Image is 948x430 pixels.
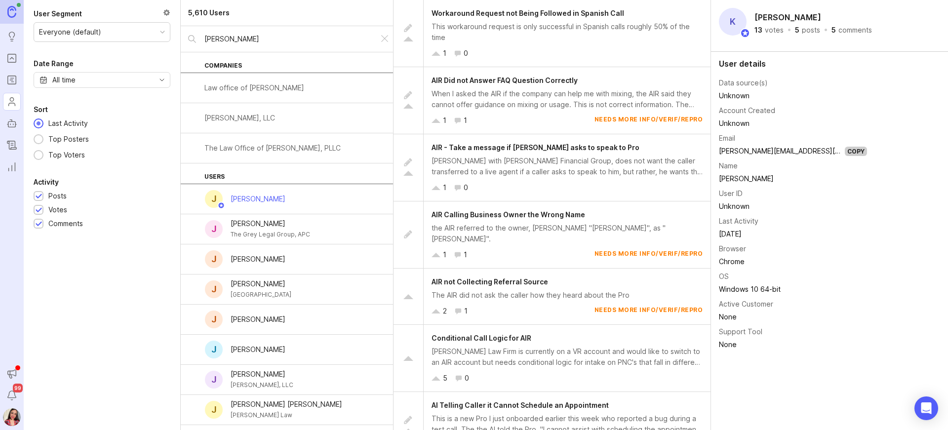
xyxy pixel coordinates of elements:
[719,172,867,185] td: [PERSON_NAME]
[394,325,711,392] a: Conditional Call Logic for AIR[PERSON_NAME] Law Firm is currently on a VR account and would like ...
[464,306,468,316] div: 1
[719,105,775,116] div: Account Created
[48,191,67,201] div: Posts
[231,410,342,421] div: [PERSON_NAME] Law
[432,76,578,84] span: AIR Did not Answer FAQ Question Correctly
[231,369,293,380] div: [PERSON_NAME]
[845,147,867,156] div: Copy
[394,269,711,325] a: AIR not Collecting Referral SourceThe AIR did not ask the caller how they heard about the Pro21ne...
[3,365,21,383] button: Announcements
[3,93,21,111] a: Users
[204,34,371,44] input: Search by name...
[231,254,285,265] div: [PERSON_NAME]
[432,143,639,152] span: AIR - Take a message if [PERSON_NAME] asks to speak to Pro
[594,306,703,316] div: needs more info/verif/repro
[752,10,823,25] h2: [PERSON_NAME]
[231,229,310,240] div: The Grey Legal Group, APC
[394,134,711,201] a: AIR - Take a message if [PERSON_NAME] asks to speak to Pro[PERSON_NAME] with [PERSON_NAME] Financ...
[204,82,304,93] div: Law office of [PERSON_NAME]
[719,271,729,282] div: OS
[205,280,223,298] div: J
[719,89,867,102] td: Unknown
[218,202,225,209] img: member badge
[3,387,21,404] button: Notifications
[181,52,393,73] div: Companies
[231,314,285,325] div: [PERSON_NAME]
[719,230,742,238] time: [DATE]
[231,399,342,410] div: [PERSON_NAME] [PERSON_NAME]
[205,190,223,208] div: J
[43,150,90,160] div: Top Voters
[204,143,341,154] div: The Law Office of [PERSON_NAME], PLLC
[719,160,738,171] div: Name
[802,27,820,34] div: posts
[394,201,711,269] a: AIR Calling Business Owner the Wrong Namethe AIR referred to the owner, [PERSON_NAME] "[PERSON_NA...
[181,163,393,184] div: Users
[205,371,223,389] div: J
[39,27,101,38] div: Everyone (default)
[204,113,275,123] div: [PERSON_NAME], LLC
[432,346,703,368] div: [PERSON_NAME] Law Firm is currently on a VR account and would like to switch to an AIR account bu...
[443,373,447,384] div: 5
[754,27,762,34] div: 13
[719,216,758,227] div: Last Activity
[443,249,446,260] div: 1
[205,250,223,268] div: J
[34,58,74,70] div: Date Range
[740,28,750,38] img: member badge
[231,380,293,391] div: [PERSON_NAME], LLC
[838,27,872,34] div: comments
[914,396,938,420] div: Open Intercom Messenger
[3,71,21,89] a: Roadmaps
[719,147,942,155] a: [PERSON_NAME][EMAIL_ADDRESS][PERSON_NAME][PERSON_NAME]
[765,27,784,34] div: votes
[465,373,469,384] div: 0
[719,60,940,68] div: User details
[719,118,867,129] div: Unknown
[443,182,446,193] div: 1
[231,344,285,355] div: [PERSON_NAME]
[719,133,735,144] div: Email
[432,334,531,342] span: Conditional Call Logic for AIR
[719,78,768,88] div: Data source(s)
[205,341,223,358] div: J
[154,76,170,84] svg: toggle icon
[7,6,16,17] img: Canny Home
[432,9,624,17] span: Workaround Request not Being Followed in Spanish Call
[432,277,548,286] span: AIR not Collecting Referral Source
[3,158,21,176] a: Reporting
[231,194,285,204] div: [PERSON_NAME]
[3,408,21,426] img: Zuleica Garcia
[719,326,762,337] div: Support Tool
[432,401,609,409] span: AI Telling Caller it Cannot Schedule an Appointment
[464,48,468,59] div: 0
[594,115,703,126] div: needs more info/verif/repro
[443,48,446,59] div: 1
[432,21,703,43] div: This workaround request is only successful in Spanish calls roughly 50% of the time
[831,27,836,34] div: 5
[719,283,867,296] td: Windows 10 64-bit
[3,115,21,132] a: Autopilot
[205,311,223,328] div: J
[34,176,59,188] div: Activity
[787,27,792,34] div: ·
[432,88,703,110] div: When I asked the AIR if the company can help me with mixing, the AIR said they cannot offer guida...
[464,115,467,126] div: 1
[823,27,829,34] div: ·
[464,182,468,193] div: 0
[34,8,82,20] div: User Segment
[43,134,94,145] div: Top Posters
[719,255,867,268] td: Chrome
[48,204,67,215] div: Votes
[719,243,746,254] div: Browser
[205,401,223,419] div: J
[52,75,76,85] div: All time
[3,136,21,154] a: Changelog
[464,249,467,260] div: 1
[719,312,867,322] div: None
[394,67,711,134] a: AIR Did not Answer FAQ Question CorrectlyWhen I asked the AIR if the company can help me with mix...
[205,220,223,238] div: J
[231,218,310,229] div: [PERSON_NAME]
[432,156,703,177] div: [PERSON_NAME] with [PERSON_NAME] Financial Group, does not want the caller transferred to a live ...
